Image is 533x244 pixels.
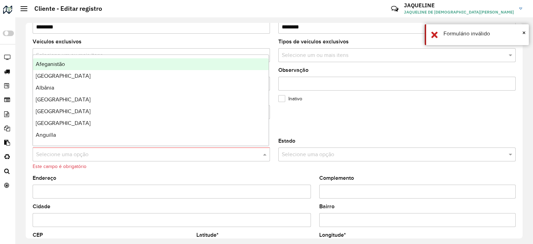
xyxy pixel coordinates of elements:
formly-validation-message: Este campo é obrigatório [33,164,86,169]
span: JAQUELINE DE [DEMOGRAPHIC_DATA][PERSON_NAME] [404,9,514,15]
button: Close [522,27,526,38]
label: Endereço [33,174,56,182]
span: Afeganistão [36,61,65,67]
label: Observação [278,66,308,74]
label: Tipos de veículos exclusivos [278,37,349,46]
label: Bairro [319,202,335,211]
a: Contato Rápido [387,1,402,16]
label: Latitude [196,231,219,239]
span: Anguilla [36,132,56,138]
span: × [522,29,526,36]
h2: Cliente - Editar registro [27,5,102,12]
ng-dropdown-panel: Options list [33,54,269,146]
span: [GEOGRAPHIC_DATA] [36,120,91,126]
label: Cidade [33,202,50,211]
span: [GEOGRAPHIC_DATA] [36,108,91,114]
span: Albânia [36,85,54,91]
label: Inativo [278,95,302,102]
div: Formulário inválido [443,30,524,38]
span: [GEOGRAPHIC_DATA] [36,96,91,102]
label: Estado [278,137,295,145]
span: [GEOGRAPHIC_DATA] [36,73,91,79]
label: CEP [33,231,43,239]
label: Complemento [319,174,354,182]
h3: JAQUELINE [404,2,514,9]
label: Veículos exclusivos [33,37,82,46]
label: Longitude [319,231,346,239]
